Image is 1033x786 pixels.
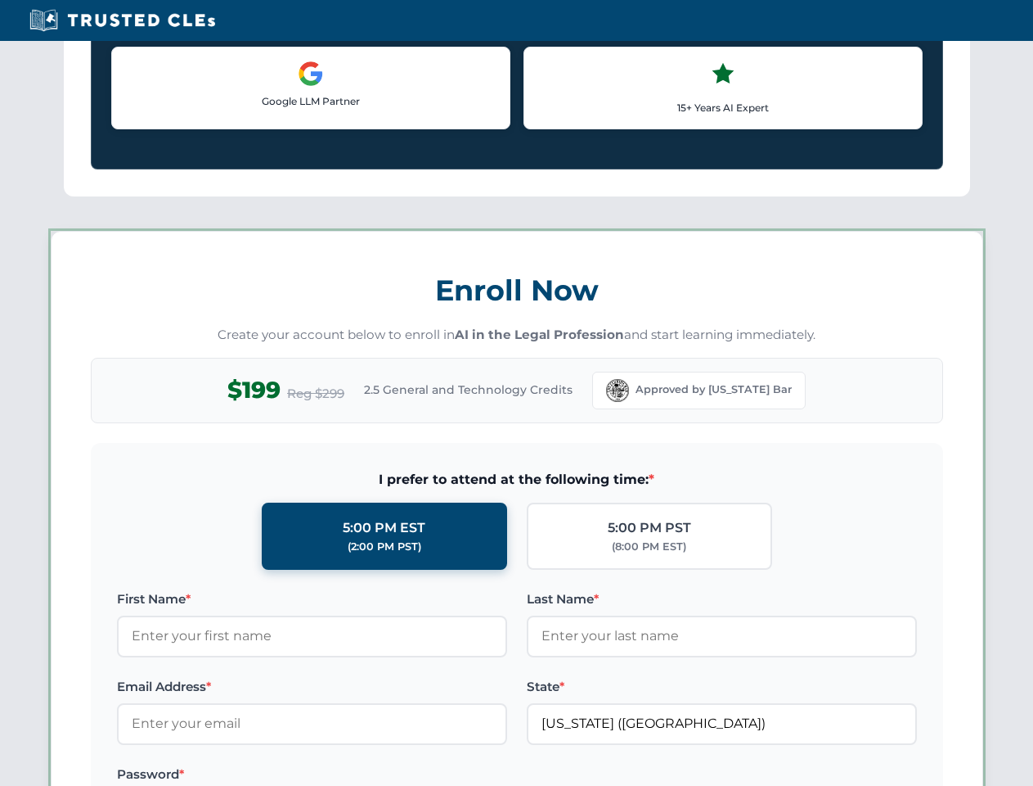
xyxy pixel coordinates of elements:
label: First Name [117,589,507,609]
img: Trusted CLEs [25,8,220,33]
p: 15+ Years AI Expert [537,100,909,115]
div: (2:00 PM PST) [348,539,421,555]
div: 5:00 PM PST [608,517,691,539]
p: Google LLM Partner [125,93,496,109]
span: Approved by [US_STATE] Bar [636,382,792,398]
span: Reg $299 [287,384,344,404]
strong: AI in the Legal Profession [455,327,624,342]
label: Email Address [117,677,507,697]
span: I prefer to attend at the following time: [117,469,917,490]
input: Enter your email [117,703,507,744]
span: 2.5 General and Technology Credits [364,381,573,399]
input: Enter your first name [117,616,507,657]
label: Last Name [527,589,917,609]
img: Google [298,61,324,87]
span: $199 [227,372,281,409]
div: (8:00 PM EST) [612,539,686,555]
input: Enter your last name [527,616,917,657]
div: 5:00 PM EST [343,517,425,539]
label: Password [117,765,507,784]
h3: Enroll Now [91,264,943,316]
input: Florida (FL) [527,703,917,744]
label: State [527,677,917,697]
p: Create your account below to enroll in and start learning immediately. [91,326,943,345]
img: Florida Bar [606,379,629,402]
